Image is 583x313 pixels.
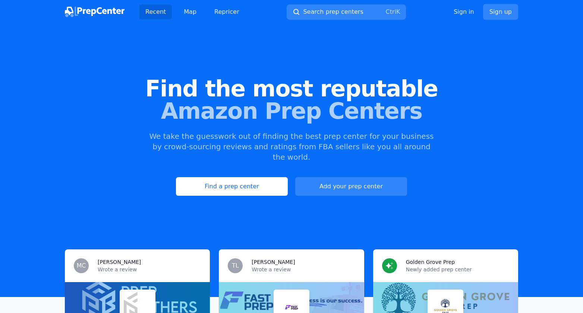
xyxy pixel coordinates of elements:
[139,4,172,19] a: Recent
[208,4,245,19] a: Repricer
[483,4,518,20] a: Sign up
[65,7,125,17] img: PrepCenter
[385,8,396,15] kbd: Ctrl
[98,258,141,266] h3: [PERSON_NAME]
[77,263,86,269] span: MC
[12,100,571,122] span: Amazon Prep Centers
[232,263,239,269] span: TL
[12,77,571,100] span: Find the most reputable
[98,266,201,273] p: Wrote a review
[148,131,435,162] p: We take the guesswork out of finding the best prep center for your business by crowd-sourcing rev...
[176,177,288,196] a: Find a prep center
[454,7,474,16] a: Sign in
[396,8,400,15] kbd: K
[303,7,363,16] span: Search prep centers
[252,266,355,273] p: Wrote a review
[178,4,202,19] a: Map
[295,177,407,196] a: Add your prep center
[406,258,455,266] h3: Golden Grove Prep
[406,266,509,273] p: Newly added prep center
[287,4,406,20] button: Search prep centersCtrlK
[252,258,295,266] h3: [PERSON_NAME]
